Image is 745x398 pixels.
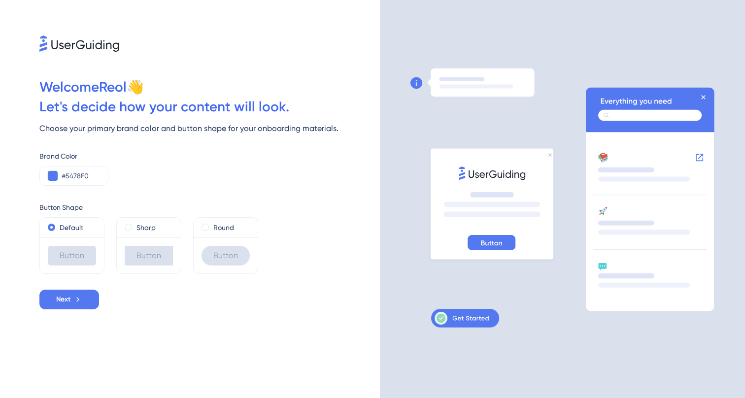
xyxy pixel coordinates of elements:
label: Sharp [136,222,156,233]
div: Brand Color [39,150,380,162]
div: Button [48,246,96,265]
label: Round [213,222,234,233]
div: Button [125,246,173,265]
label: Default [60,222,83,233]
button: Next [39,290,99,309]
span: Next [56,294,70,305]
div: Welcome Reol 👋 [39,77,380,97]
div: Let ' s decide how your content will look. [39,97,380,117]
div: Button Shape [39,201,380,213]
div: Button [202,246,250,265]
div: Choose your primary brand color and button shape for your onboarding materials. [39,123,380,134]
